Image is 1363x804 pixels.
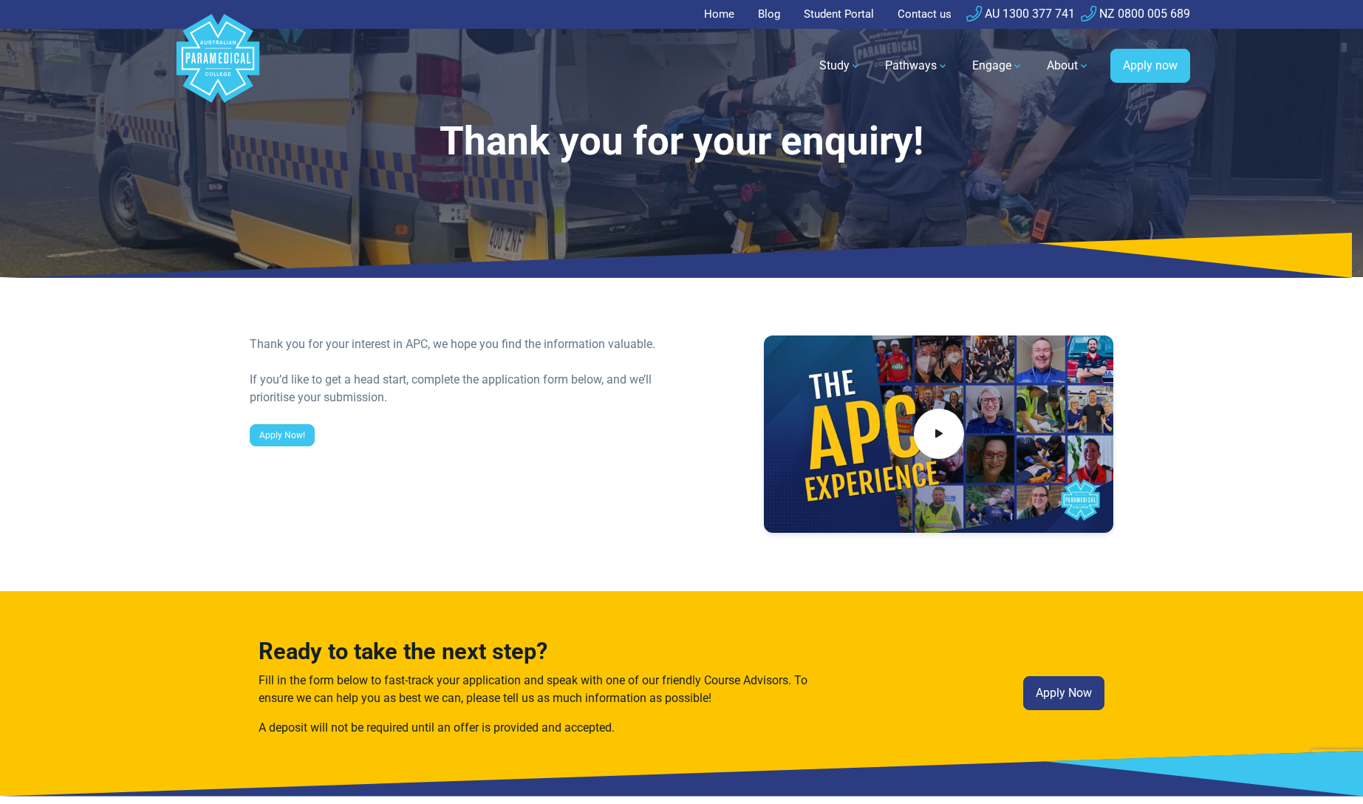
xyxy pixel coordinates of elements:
[966,7,1075,21] a: AU 1300 377 741
[250,424,315,446] a: Apply Now!
[810,45,870,86] a: Study
[250,371,673,406] div: If you’d like to get a head start, complete the application form below, and we’ll prioritise your...
[1110,49,1190,83] a: Apply now
[963,45,1032,86] a: Engage
[259,638,817,666] h3: Ready to take the next step?
[259,719,817,737] p: A deposit will not be required until an offer is provided and accepted.
[1081,7,1190,21] a: NZ 0800 005 689
[174,29,262,103] a: Australian Paramedical College
[259,672,817,707] p: Fill in the form below to fast-track your application and speak with one of our friendly Course A...
[250,335,673,353] div: Thank you for your interest in APC, we hope you find the information valuable.
[250,118,1114,165] h1: Thank you for your enquiry!
[1023,676,1104,710] a: Apply Now
[1038,45,1099,86] a: About
[876,45,957,86] a: Pathways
